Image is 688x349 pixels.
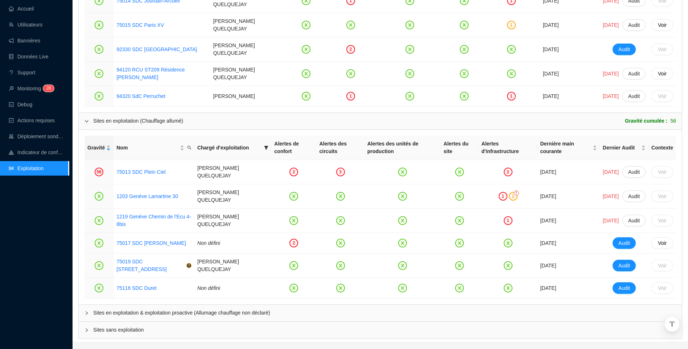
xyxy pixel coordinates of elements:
span: Gravité cumulée : [625,117,668,125]
span: Audit [628,193,640,200]
span: 8 [49,86,51,91]
a: codeDebug [9,102,32,107]
a: slidersExploitation [9,165,44,171]
span: close-circle [398,216,407,225]
span: close-circle [95,284,103,292]
a: teamUtilisateurs [9,22,42,28]
a: 1203 Genève Lamartine 30 [116,193,178,199]
span: Voir [658,239,667,247]
span: close-circle [504,261,512,270]
button: Audit [622,68,646,79]
span: Voir [658,46,667,53]
th: Alertes de confort [271,136,316,160]
a: 94120 RCU ST209 Résidence [PERSON_NAME] [116,67,185,80]
span: [DATE] [603,217,619,225]
a: 75017 SDC [PERSON_NAME] [116,239,186,247]
a: 1203 Genève Lamartine 30 [116,193,178,200]
div: 2 [346,45,355,54]
span: [DATE] [603,193,619,200]
a: 1219 Genève Chemin de l'Ecu 4-8bis [116,214,191,227]
span: close-circle [455,192,464,201]
sup: 28 [43,85,54,92]
button: Audit [622,19,646,31]
th: Contexte [648,136,676,160]
span: Nom [116,144,178,152]
span: close-circle [455,168,464,176]
div: 2 [289,239,298,247]
a: 94320 SdC Perruchet [116,93,165,100]
span: vertical-align-top [669,321,675,328]
span: Voir [658,217,667,225]
span: question-circle [186,263,191,268]
a: 75019 SDC [STREET_ADDRESS] [116,258,185,273]
span: Dernière main courante [540,140,591,155]
span: [DATE] [603,70,619,78]
span: search [187,145,191,150]
span: Actions requises [17,118,55,123]
span: close-circle [398,192,407,201]
button: Audit [613,44,636,55]
span: close-circle [398,284,407,292]
span: close-circle [95,92,103,100]
a: 75013 SDC Plein Ciel [116,168,165,176]
td: [DATE] [537,233,600,254]
a: 75017 SDC [PERSON_NAME] [116,240,186,246]
div: Sites en exploitation (Chauffage allumé)Gravité cumulée :56 [79,113,682,130]
span: close-circle [95,45,103,54]
span: close-circle [289,284,298,292]
td: [DATE] [540,86,600,107]
span: close-circle [95,192,103,201]
td: [DATE] [537,278,600,299]
span: Audit [618,284,630,292]
td: [DATE] [537,209,600,233]
span: Audit [618,46,630,53]
span: [DATE] [603,21,619,29]
span: close-circle [289,192,298,201]
span: close-circle [289,216,298,225]
td: [DATE] [540,37,600,62]
div: 1 [499,192,507,201]
span: close-circle [460,21,469,29]
button: Audit [622,90,646,102]
span: Audit [628,217,640,225]
th: Alertes d'infrastructure [479,136,537,160]
a: heat-mapIndicateur de confort [9,149,64,155]
span: [PERSON_NAME] QUELQUEJAY [197,214,239,227]
span: Non défini [197,240,220,246]
span: [PERSON_NAME] QUELQUEJAY [197,259,239,272]
a: 92330 SDC [GEOGRAPHIC_DATA] [116,46,197,53]
a: 75116 SDC Duret [116,285,157,291]
button: Voir [651,215,673,226]
td: [DATE] [537,184,600,209]
div: 56 [95,168,103,176]
span: [DATE] [603,168,619,176]
span: close-circle [455,239,464,247]
span: Dernier Audit [603,144,640,152]
span: Sites en exploitation & exploitation proactive (Allumage chauffage non déclaré) [93,309,676,317]
span: close-circle [336,284,345,292]
button: Voir [651,282,673,294]
span: [PERSON_NAME] QUELQUEJAY [197,189,239,203]
span: close-circle [302,92,310,100]
span: close-circle [336,239,345,247]
a: clusterDéploiement sondes [9,134,64,139]
span: close-circle [336,192,345,201]
div: Sites en exploitation & exploitation proactive (Allumage chauffage non déclaré) [79,305,682,321]
span: close-circle [405,92,414,100]
td: [DATE] [537,160,600,184]
span: Audit [628,93,640,100]
span: Audit [628,21,640,29]
button: Voir [651,19,673,31]
div: 1 [509,192,518,201]
span: close-circle [95,239,103,247]
a: 75019 SDC [STREET_ADDRESS] [116,259,166,272]
a: question-circle [186,262,191,270]
button: Voir [651,260,673,271]
div: 2 [504,168,512,176]
span: close-circle [507,69,516,78]
div: ! [514,190,519,196]
div: 1 [504,216,512,225]
div: Sites sans exploitation [79,322,682,338]
span: close-circle [336,261,345,270]
span: Voir [658,21,667,29]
